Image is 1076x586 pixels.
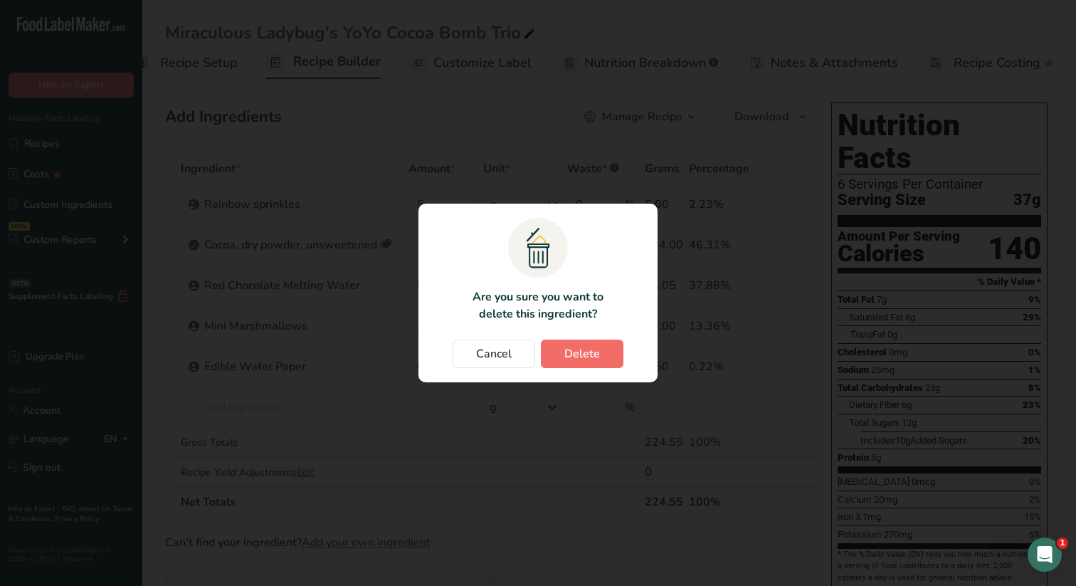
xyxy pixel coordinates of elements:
span: 1 [1057,538,1068,549]
span: Delete [564,345,600,362]
button: Cancel [453,340,535,368]
button: Delete [541,340,623,368]
p: Are you sure you want to delete this ingredient? [464,288,611,323]
span: Cancel [476,345,512,362]
iframe: Intercom live chat [1028,538,1062,572]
